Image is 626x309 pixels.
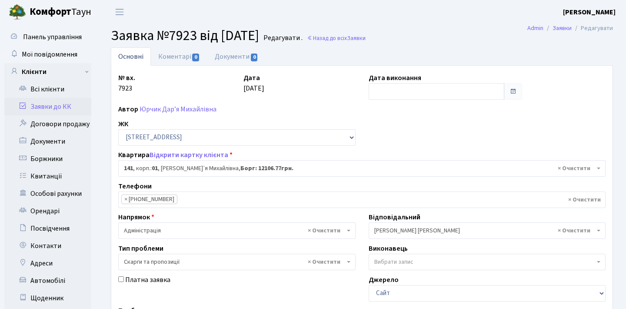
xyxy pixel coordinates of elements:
[558,226,590,235] span: Видалити всі елементи
[558,164,590,173] span: Видалити всі елементи
[4,289,91,307] a: Щоденник
[124,226,345,235] span: Адміністрація
[4,98,91,115] a: Заявки до КК
[243,73,260,83] label: Дата
[553,24,572,33] a: Заявки
[568,195,601,204] span: Видалити всі елементи
[374,258,413,266] span: Вибрати запис
[237,73,362,100] div: [DATE]
[4,133,91,150] a: Документи
[240,164,293,173] b: Борг: 12106.77грн.
[262,34,303,42] small: Редагувати .
[308,258,340,266] span: Видалити всі елементи
[369,73,421,83] label: Дата виконання
[4,237,91,255] a: Контакти
[374,226,595,235] span: Колесніков В.
[4,46,91,63] a: Мої повідомлення
[152,164,158,173] b: 01
[151,47,207,66] a: Коментарі
[124,195,127,204] span: ×
[124,258,345,266] span: Скарги та пропозиції
[369,222,606,239] span: Колесніков В.
[4,28,91,46] a: Панель управління
[111,47,151,66] a: Основні
[369,243,408,254] label: Виконавець
[118,73,135,83] label: № вх.
[111,26,259,46] span: Заявка №7923 від [DATE]
[251,54,258,61] span: 0
[4,63,91,81] a: Клієнти
[514,19,626,37] nav: breadcrumb
[22,50,77,59] span: Мої повідомлення
[118,254,356,270] span: Скарги та пропозиції
[124,164,595,173] span: <b>141</b>, корп.: <b>01</b>, Юрчик Дар’я Михайлівна, <b>Борг: 12106.77грн.</b>
[9,3,26,21] img: logo.png
[118,243,163,254] label: Тип проблеми
[4,202,91,220] a: Орендарі
[369,275,399,285] label: Джерело
[369,212,420,222] label: Відповідальний
[121,195,177,204] li: +380503578440
[23,32,82,42] span: Панель управління
[140,104,216,114] a: Юрчик Дар’я Михайлівна
[124,164,133,173] b: 141
[4,255,91,272] a: Адреси
[118,104,138,114] label: Автор
[118,119,128,129] label: ЖК
[4,272,91,289] a: Автомобілі
[118,181,152,191] label: Телефони
[4,81,91,98] a: Всі клієнти
[4,220,91,237] a: Посвідчення
[307,34,366,42] a: Назад до всіхЗаявки
[347,34,366,42] span: Заявки
[4,150,91,168] a: Боржники
[109,5,130,19] button: Переключити навігацію
[4,185,91,202] a: Особові рахунки
[118,160,606,177] span: <b>141</b>, корп.: <b>01</b>, Юрчик Дар’я Михайлівна, <b>Борг: 12106.77грн.</b>
[563,7,616,17] a: [PERSON_NAME]
[207,47,266,66] a: Документи
[118,212,154,222] label: Напрямок
[30,5,91,20] span: Таун
[125,275,170,285] label: Платна заявка
[118,222,356,239] span: Адміністрація
[572,24,613,33] li: Редагувати
[112,73,237,100] div: 7923
[30,5,71,19] b: Комфорт
[192,54,199,61] span: 0
[4,115,91,133] a: Договори продажу
[4,168,91,185] a: Квитанції
[527,24,543,33] a: Admin
[308,226,340,235] span: Видалити всі елементи
[118,150,233,160] label: Квартира
[150,150,228,160] a: Відкрити картку клієнта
